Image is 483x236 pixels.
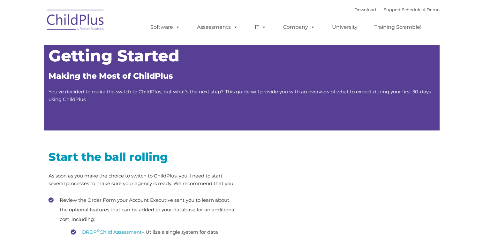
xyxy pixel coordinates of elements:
[49,150,237,164] h2: Start the ball rolling
[82,229,142,235] a: DRDP©Child Assessment
[49,46,179,66] span: Getting Started
[49,89,431,102] span: You’ve decided to make the switch to ChildPlus, but what’s the next step? This guide will provide...
[191,21,244,34] a: Assessments
[354,7,440,12] font: |
[402,7,440,12] a: Schedule A Demo
[49,71,173,81] span: Making the Most of ChildPlus
[144,21,186,34] a: Software
[49,172,237,187] p: As soon as you make the choice to switch to ChildPlus, you’ll need to start several processes to ...
[326,21,364,34] a: University
[97,228,100,233] sup: ©
[384,7,401,12] a: Support
[44,5,108,37] img: ChildPlus by Procare Solutions
[354,7,376,12] a: Download
[368,21,429,34] a: Training Scramble!!
[248,21,273,34] a: IT
[277,21,321,34] a: Company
